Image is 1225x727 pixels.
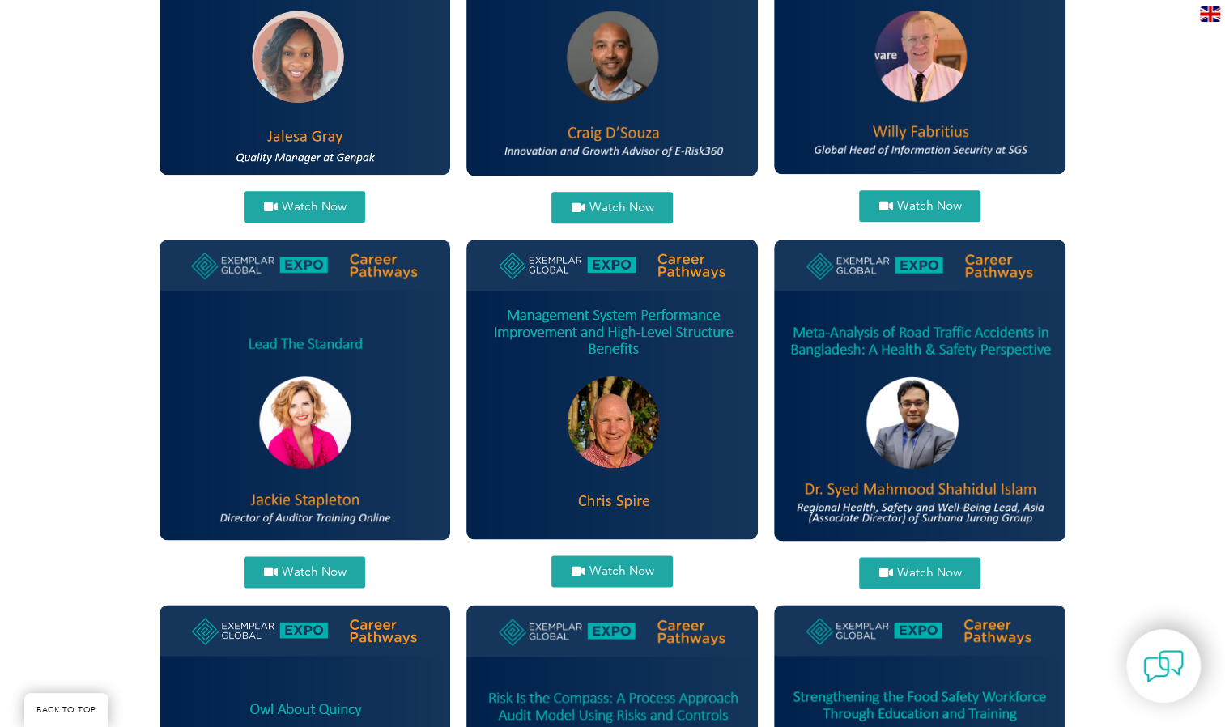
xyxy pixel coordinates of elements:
img: jackie [160,240,451,540]
img: contact-chat.png [1143,646,1184,687]
img: en [1200,6,1220,22]
span: Watch Now [589,565,653,577]
a: Watch Now [551,192,673,223]
span: Watch Now [281,566,346,578]
a: Watch Now [244,191,365,223]
span: Watch Now [281,201,346,213]
a: Watch Now [244,556,365,588]
a: Watch Now [551,555,673,587]
a: BACK TO TOP [24,693,108,727]
span: Watch Now [896,200,961,212]
a: Watch Now [859,190,980,222]
span: Watch Now [896,567,961,579]
span: Watch Now [589,202,653,214]
a: Watch Now [859,557,980,589]
img: Spire [466,240,758,539]
img: Syed [774,240,1065,541]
